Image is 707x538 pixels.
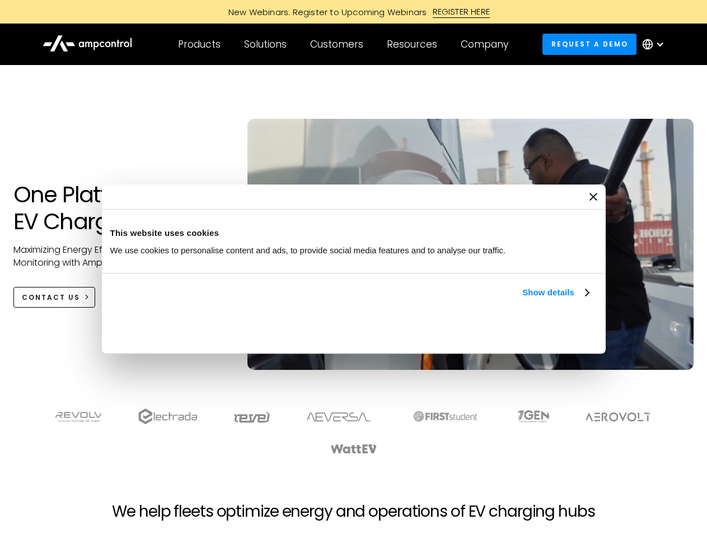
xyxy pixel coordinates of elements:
div: Company [461,38,508,50]
p: Maximizing Energy Efficiency, Uptime, and 24/7 Monitoring with Ampcontrol Solutions [13,244,226,269]
div: Solutions [244,38,287,50]
h2: We help fleets optimize energy and operations of EV charging hubs [112,502,594,521]
div: This website uses cookies [110,226,597,240]
div: Products [178,38,221,50]
a: New Webinars: Register to Upcoming WebinarsREGISTER HERE [102,6,606,18]
div: REGISTER HERE [433,6,490,18]
div: CONTACT US [22,293,80,303]
img: electrada logo [138,409,197,424]
div: Customers [310,38,363,50]
button: Close banner [589,193,597,201]
img: Aerovolt Logo [585,412,652,421]
span: We use cookies to personalise content and ads, to provide social media features and to analyse ou... [110,245,506,255]
img: WattEV logo [330,444,377,453]
div: Resources [387,38,437,50]
a: Show details [522,286,588,299]
button: Okay [432,312,593,345]
h1: One Platform for EV Charging Hubs [13,181,226,235]
div: New Webinars: Register to Upcoming Webinars [217,6,433,18]
a: CONTACT US [13,287,96,308]
a: Request a demo [542,34,636,54]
